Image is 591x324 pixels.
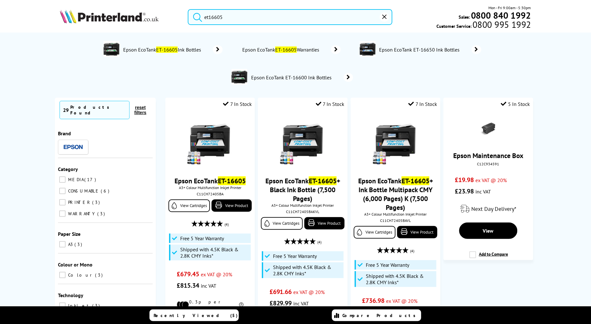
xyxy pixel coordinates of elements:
[74,241,84,247] span: 3
[354,212,437,217] span: A3+ Colour Multifunction Inkjet Printer
[58,261,92,268] span: Colour or Mono
[67,177,84,182] span: MEDIA
[97,211,106,217] span: 3
[67,272,94,278] span: Colour
[175,176,246,185] a: Epson EcoTankET-16605
[180,235,224,241] span: Free 5 Year Warranty
[265,176,340,203] a: Epson EcoTankET-16605+ Black Ink Bottle (7,500 Pages)
[104,41,119,57] img: epson-et-16605-deptimage.jpg
[70,104,126,116] div: Products Found
[58,231,80,237] span: Paper Size
[455,187,474,195] span: £23.98
[489,5,531,11] span: Mon - Fri 9:00am - 5:30pm
[294,289,325,295] span: ex VAT @ 20%
[251,69,353,86] a: Epson EcoTank ET-16600 Ink Bottles
[60,9,159,23] img: Printerland Logo
[309,176,337,185] mark: ET-16605
[130,105,151,115] button: reset filters
[263,209,343,214] div: C11CH72405BAKVL
[475,177,507,183] span: ex VAT @ 20%
[218,176,246,185] mark: ET-16605
[242,45,341,54] a: Epson EcoTankET-16605Warranties
[123,41,223,58] a: Epson EcoTankET-16605Ink Bottles
[372,118,419,166] img: epson-et-16600-with-ink-small.jpg
[304,217,345,229] a: View Product
[437,21,531,29] span: Customer Service:
[177,270,199,278] span: £679.45
[180,246,249,259] span: Shipped with 4.5K Black & 2.8K CMY Inks*
[59,188,66,194] input: CONSUMABLE 6
[212,199,252,212] a: View Product
[58,130,71,137] span: Brand
[471,205,516,212] span: Next Day Delivery*
[95,272,104,278] span: 3
[59,272,66,278] input: Colour 3
[342,313,419,318] span: Compare Products
[477,118,499,140] img: epson-C12C934591-new-small.png
[154,313,238,318] span: Recently Viewed (5)
[354,226,395,239] a: View Cartridges
[63,107,69,113] span: 29
[59,241,66,248] input: A3 3
[201,283,216,289] span: inc VAT
[483,228,494,234] span: View
[242,46,322,53] span: Epson EcoTank Warranties
[67,199,92,205] span: PRINTER
[471,9,531,21] b: 0800 840 1992
[469,251,508,263] label: Add to Compare
[362,296,385,305] span: £736.98
[59,211,66,217] input: WARRANTY 3
[149,309,239,321] a: Recently Viewed (5)
[410,245,414,257] span: (4)
[188,9,392,25] input: Search product or br
[261,203,344,208] span: A3+ Colour Multifunction Inkjet Printer
[270,288,292,296] span: £691.66
[279,118,327,166] img: epson-et-16600-with-ink-small.jpg
[360,41,376,57] img: C11CH71401CA-conspage.jpg
[101,188,111,194] span: 6
[170,192,250,196] div: C11CH72405BA
[379,46,462,53] span: Epson EcoTank ET-16650 Ink Bottles
[59,199,66,205] input: PRINTER 3
[366,262,410,268] span: Free 5 Year Warranty
[67,303,92,309] span: Inkjet
[67,241,74,247] span: A3
[294,300,309,307] span: inc VAT
[177,281,199,290] span: £815.34
[355,218,435,223] div: C11CH72405BAVL
[472,21,531,28] span: 0800 995 1992
[156,46,178,53] mark: ET-16605
[59,176,66,183] input: MEDIA 17
[316,101,345,107] div: 7 In Stock
[273,253,317,259] span: Free 5 Year Warranty
[223,101,252,107] div: 7 In Stock
[397,226,437,238] a: View Product
[84,177,98,182] span: 17
[459,14,470,20] span: Sales:
[470,12,531,18] a: 0800 840 1992
[60,9,180,25] a: Printerland Logo
[58,292,83,298] span: Technology
[261,217,302,230] a: View Cartridges
[251,74,334,81] span: Epson EcoTank ET-16600 Ink Bottles
[366,273,435,285] span: Shipped with 4.5K Black & 2.8K CMY Inks*
[358,176,433,212] a: Epson EcoTankET-16605+ Ink Bottle Multipack CMY (6,000 Pages) K (7,500 Pages)
[332,309,421,321] a: Compare Products
[123,46,204,53] span: Epson EcoTank Ink Bottles
[453,151,523,160] a: Epson Maintenance Box
[92,303,101,309] span: 3
[379,41,481,58] a: Epson EcoTank ET-16650 Ink Bottles
[273,264,342,277] span: Shipped with 4.5K Black & 2.8K CMY Inks*
[447,200,530,218] div: modal_delivery
[386,298,418,304] span: ex VAT @ 20%
[501,101,530,107] div: 5 In Stock
[317,236,321,248] span: (4)
[67,188,100,194] span: CONSUMABLE
[92,199,101,205] span: 3
[455,176,474,184] span: £19.98
[177,299,244,310] li: 0.3p per mono page
[409,101,437,107] div: 7 In Stock
[459,223,518,239] a: View
[201,271,232,278] span: ex VAT @ 20%
[402,176,429,185] mark: ET-16605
